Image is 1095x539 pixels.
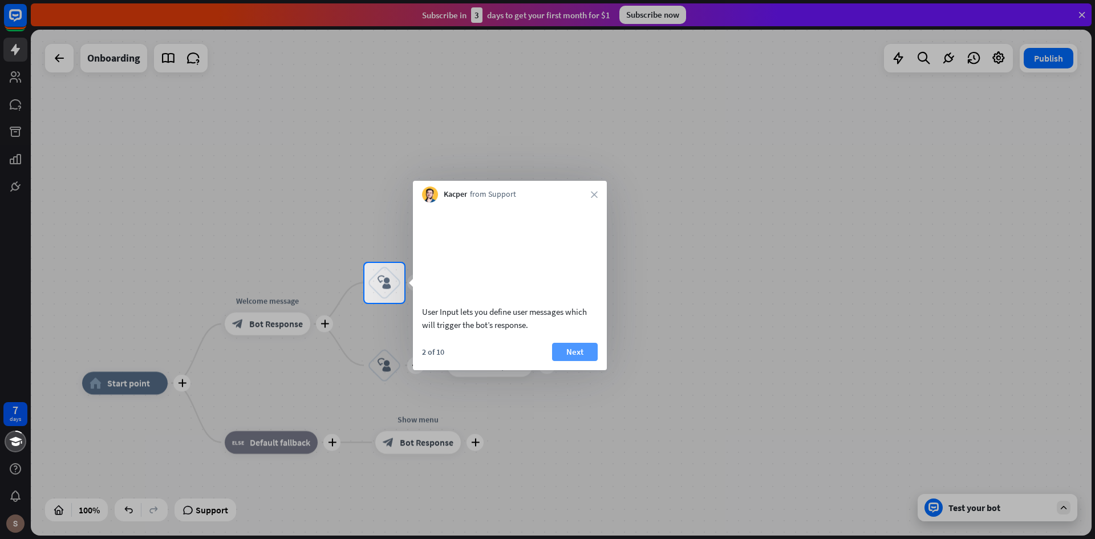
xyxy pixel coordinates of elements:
[422,347,444,357] div: 2 of 10
[470,189,516,200] span: from Support
[9,5,43,39] button: Open LiveChat chat widget
[422,305,598,331] div: User Input lets you define user messages which will trigger the bot’s response.
[591,191,598,198] i: close
[378,276,391,290] i: block_user_input
[444,189,467,200] span: Kacper
[552,343,598,361] button: Next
